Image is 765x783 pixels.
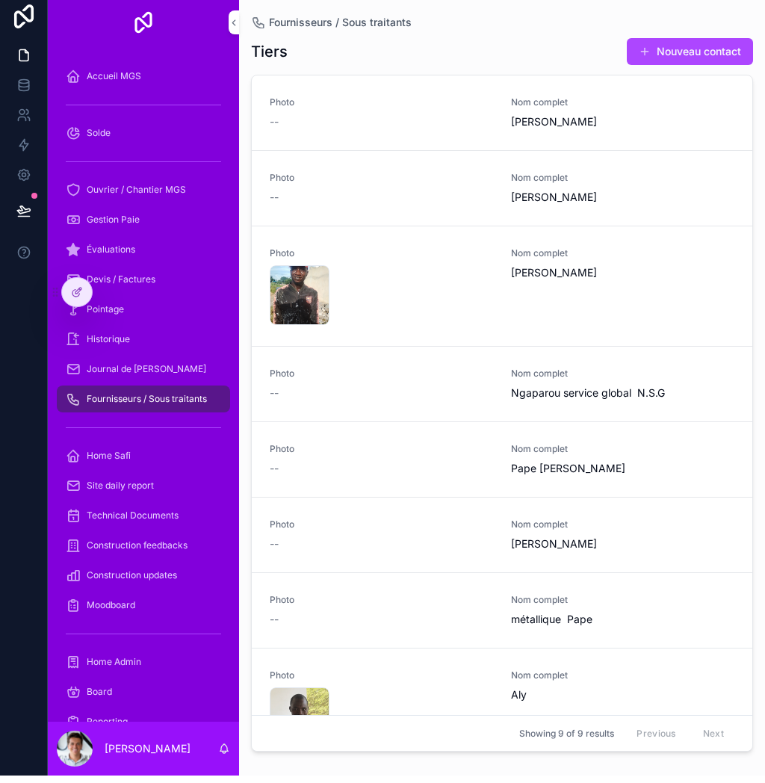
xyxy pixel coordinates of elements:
[511,273,734,288] span: [PERSON_NAME]
[87,693,112,705] span: Board
[511,197,734,212] span: [PERSON_NAME]
[87,547,188,559] span: Construction feedbacks
[48,60,239,729] div: scrollable content
[270,375,493,387] span: Photo
[511,393,734,408] span: Ngaparou service global N.S.G
[57,333,230,360] a: Historique
[511,104,734,116] span: Nom complet
[87,281,155,293] span: Devis / Factures
[87,134,111,146] span: Solde
[251,49,288,69] h1: Tiers
[87,577,177,589] span: Construction updates
[57,656,230,683] a: Home Admin
[270,255,493,267] span: Photo
[57,539,230,566] a: Construction feedbacks
[87,663,141,675] span: Home Admin
[270,197,279,212] span: --
[57,450,230,477] a: Home Safi
[87,371,206,383] span: Journal de [PERSON_NAME]
[57,303,230,330] a: Pointage
[87,607,135,619] span: Moodboard
[269,22,412,37] span: Fournisseurs / Sous traitants
[511,255,734,267] span: Nom complet
[270,468,279,483] span: --
[105,749,191,764] p: [PERSON_NAME]
[511,375,734,387] span: Nom complet
[251,22,412,37] a: Fournisseurs / Sous traitants
[270,601,493,613] span: Photo
[57,716,230,743] a: Reporting
[57,70,230,97] a: Accueil MGS
[511,179,734,191] span: Nom complet
[270,677,493,689] span: Photo
[270,179,493,191] span: Photo
[57,393,230,420] a: Fournisseurs / Sous traitants
[87,78,141,90] span: Accueil MGS
[57,127,230,154] a: Solde
[87,400,207,412] span: Fournisseurs / Sous traitants
[270,393,279,408] span: --
[57,184,230,211] a: Ouvrier / Chantier MGS
[511,544,734,559] span: [PERSON_NAME]
[87,251,135,263] span: Évaluations
[57,214,230,241] a: Gestion Paie
[511,601,734,613] span: Nom complet
[131,18,155,42] img: App logo
[270,544,279,559] span: --
[270,122,279,137] span: --
[519,735,614,747] span: Showing 9 of 9 results
[87,221,140,233] span: Gestion Paie
[511,695,734,710] span: Aly
[270,526,493,538] span: Photo
[57,363,230,390] a: Journal de [PERSON_NAME]
[87,191,186,203] span: Ouvrier / Chantier MGS
[511,619,734,634] span: métallique Pape
[57,480,230,507] a: Site daily report
[270,104,493,116] span: Photo
[270,451,493,462] span: Photo
[270,619,279,634] span: --
[511,122,734,137] span: [PERSON_NAME]
[511,677,734,689] span: Nom complet
[57,510,230,536] a: Technical Documents
[57,569,230,596] a: Construction updates
[57,599,230,626] a: Moodboard
[511,526,734,538] span: Nom complet
[57,686,230,713] a: Board
[511,451,734,462] span: Nom complet
[57,273,230,300] a: Devis / Factures
[511,468,734,483] span: Pape [PERSON_NAME]
[87,517,179,529] span: Technical Documents
[87,487,154,499] span: Site daily report
[87,723,128,735] span: Reporting
[87,457,131,469] span: Home Safi
[57,244,230,270] a: Évaluations
[627,46,753,72] button: Nouveau contact
[87,311,124,323] span: Pointage
[87,341,130,353] span: Historique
